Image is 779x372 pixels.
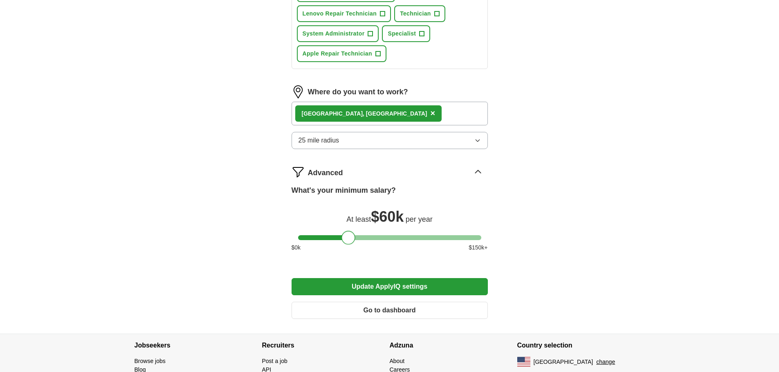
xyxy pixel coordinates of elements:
button: Update ApplyIQ settings [292,278,488,295]
a: Browse jobs [135,358,166,364]
button: × [430,107,435,120]
a: About [390,358,405,364]
button: Specialist [382,25,430,42]
button: change [596,358,615,366]
img: location.png [292,85,305,98]
span: $ 150 k+ [469,243,487,252]
button: 25 mile radius [292,132,488,149]
span: $ 60k [371,208,404,225]
button: Lenovo Repair Technician [297,5,391,22]
a: Post a job [262,358,287,364]
span: Advanced [308,167,343,178]
span: per year [406,215,433,223]
button: Technician [394,5,445,22]
span: At least [346,215,371,223]
span: 25 mile radius [299,136,339,145]
span: $ 0 k [292,243,301,252]
h4: Country selection [517,334,645,357]
span: [GEOGRAPHIC_DATA] [534,358,593,366]
span: × [430,109,435,118]
span: System Administrator [303,29,365,38]
span: Lenovo Repair Technician [303,9,377,18]
div: [GEOGRAPHIC_DATA], [GEOGRAPHIC_DATA] [302,109,427,118]
img: US flag [517,357,530,367]
button: Apple Repair Technician [297,45,386,62]
img: filter [292,165,305,178]
span: Specialist [388,29,416,38]
span: Technician [400,9,431,18]
button: Go to dashboard [292,302,488,319]
span: Apple Repair Technician [303,49,372,58]
button: System Administrator [297,25,379,42]
label: What's your minimum salary? [292,185,396,196]
label: Where do you want to work? [308,87,408,98]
